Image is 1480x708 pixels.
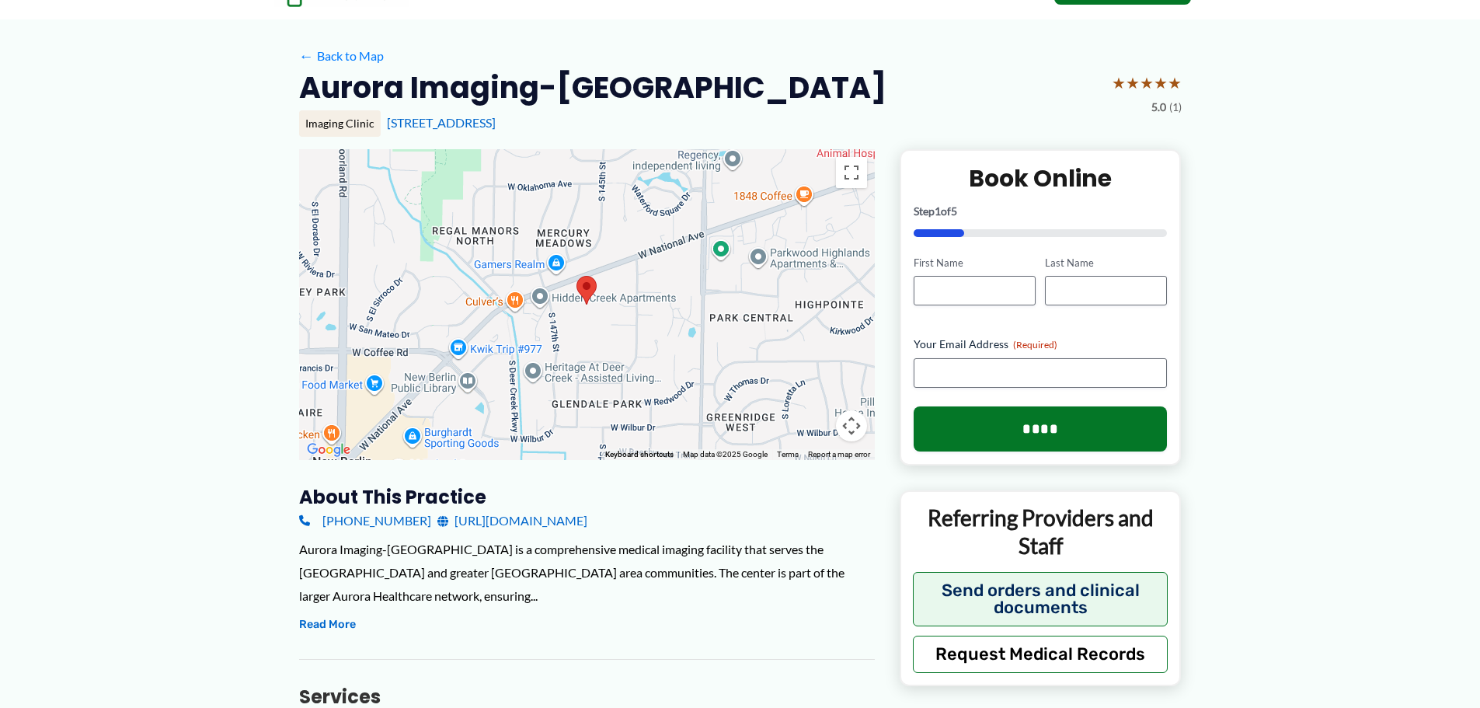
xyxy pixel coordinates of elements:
[303,440,354,460] a: Open this area in Google Maps (opens a new window)
[299,485,875,509] h3: About this practice
[914,337,1168,352] label: Your Email Address
[1045,256,1167,270] label: Last Name
[1154,68,1168,97] span: ★
[913,636,1168,673] button: Request Medical Records
[935,204,941,218] span: 1
[808,450,870,459] a: Report a map error
[1112,68,1126,97] span: ★
[914,163,1168,194] h2: Book Online
[1013,339,1057,351] span: (Required)
[1140,68,1154,97] span: ★
[836,157,867,188] button: Toggle fullscreen view
[1151,97,1166,117] span: 5.0
[299,44,384,68] a: ←Back to Map
[683,450,768,459] span: Map data ©2025 Google
[951,204,957,218] span: 5
[299,110,381,137] div: Imaging Clinic
[913,504,1168,560] p: Referring Providers and Staff
[777,450,799,459] a: Terms (opens in new tab)
[1168,68,1182,97] span: ★
[303,440,354,460] img: Google
[836,410,867,441] button: Map camera controls
[913,572,1168,626] button: Send orders and clinical documents
[914,256,1036,270] label: First Name
[299,509,431,532] a: [PHONE_NUMBER]
[914,206,1168,217] p: Step of
[299,68,886,106] h2: Aurora Imaging-[GEOGRAPHIC_DATA]
[1126,68,1140,97] span: ★
[437,509,587,532] a: [URL][DOMAIN_NAME]
[605,449,674,460] button: Keyboard shortcuts
[387,115,496,130] a: [STREET_ADDRESS]
[299,616,356,634] button: Read More
[299,538,875,607] div: Aurora Imaging-[GEOGRAPHIC_DATA] is a comprehensive medical imaging facility that serves the [GEO...
[299,48,314,63] span: ←
[1169,97,1182,117] span: (1)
